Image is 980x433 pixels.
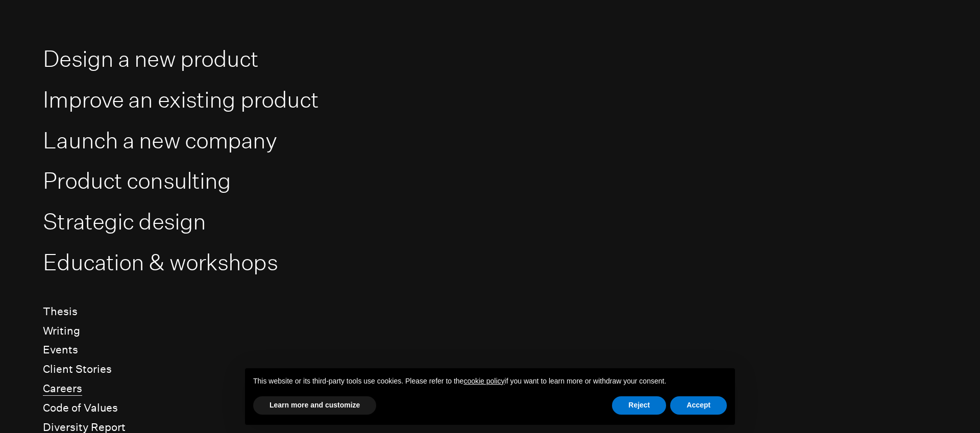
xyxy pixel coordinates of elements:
[43,401,118,415] a: Code of Values
[43,86,318,113] a: Improve an existing product
[43,324,80,338] a: Writing
[43,45,258,72] a: Design a new product
[253,396,376,415] button: Learn more and customize
[612,396,666,415] button: Reject
[43,249,277,276] a: Education & workshops
[43,167,231,194] a: Product consulting
[43,127,277,154] a: Launch a new company
[43,305,78,319] a: Thesis
[43,343,78,357] a: Events
[43,208,206,235] a: Strategic design
[43,382,82,396] a: Careers
[43,363,112,376] a: Client Stories
[463,377,504,385] a: cookie policy
[245,368,735,395] div: This website or its third-party tools use cookies. Please refer to the if you want to learn more ...
[670,396,727,415] button: Accept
